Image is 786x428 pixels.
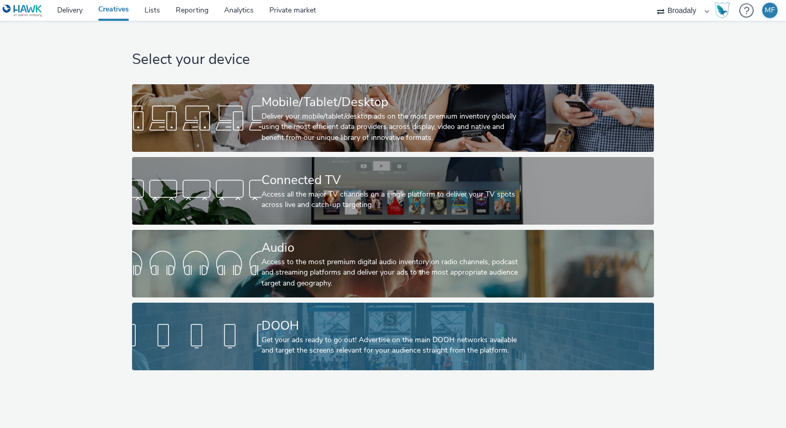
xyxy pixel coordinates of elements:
div: DOOH [261,317,520,335]
a: Hawk Academy [714,2,734,19]
a: AudioAccess to the most premium digital audio inventory on radio channels, podcast and streaming ... [132,230,653,297]
div: MF [765,3,775,18]
div: Access to the most premium digital audio inventory on radio channels, podcast and streaming platf... [261,257,520,289]
a: Mobile/Tablet/DesktopDeliver your mobile/tablet/desktop ads on the most premium inventory globall... [132,84,653,152]
h1: Select your device [132,50,653,70]
img: undefined Logo [3,4,43,17]
a: Connected TVAccess all the major TV channels on a single platform to deliver your TV spots across... [132,157,653,225]
div: Mobile/Tablet/Desktop [261,93,520,111]
img: Hawk Academy [714,2,730,19]
div: Deliver your mobile/tablet/desktop ads on the most premium inventory globally using the most effi... [261,111,520,143]
div: Get your ads ready to go out! Advertise on the main DOOH networks available and target the screen... [261,335,520,356]
div: Connected TV [261,171,520,189]
div: Audio [261,239,520,257]
div: Access all the major TV channels on a single platform to deliver your TV spots across live and ca... [261,189,520,211]
a: DOOHGet your ads ready to go out! Advertise on the main DOOH networks available and target the sc... [132,303,653,370]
